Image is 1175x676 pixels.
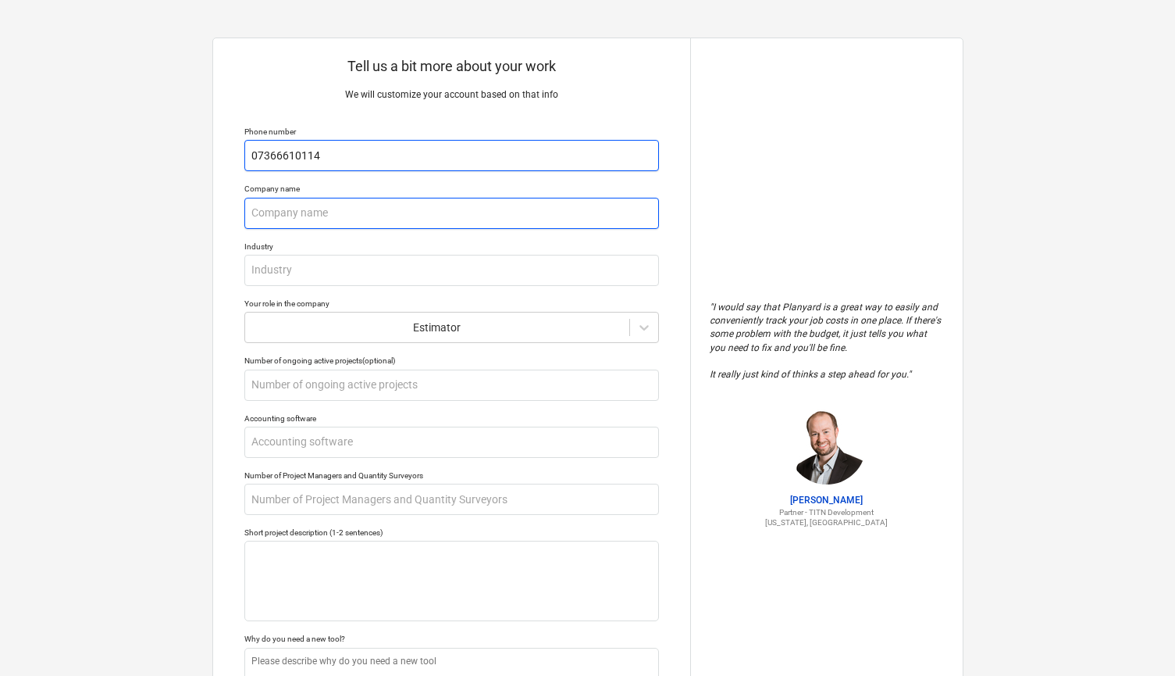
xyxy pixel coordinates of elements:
[244,299,659,309] div: Your role in the company
[244,528,659,538] div: Short project description (1-2 sentences)
[244,184,659,194] div: Company name
[788,406,866,485] img: Jordan Cohen
[244,127,659,137] div: Phone number
[244,356,659,366] div: Number of ongoing active projects (optional)
[244,634,659,644] div: Why do you need a new tool?
[710,517,944,528] p: [US_STATE], [GEOGRAPHIC_DATA]
[710,507,944,517] p: Partner - TITN Development
[710,494,944,507] p: [PERSON_NAME]
[244,255,659,286] input: Industry
[244,370,659,401] input: Number of ongoing active projects
[244,413,659,424] div: Accounting software
[244,198,659,229] input: Company name
[244,140,659,171] input: Your phone number
[244,88,659,102] p: We will customize your account based on that info
[244,241,659,252] div: Industry
[1097,601,1175,676] iframe: Chat Widget
[710,301,944,381] p: " I would say that Planyard is a great way to easily and conveniently track your job costs in one...
[244,484,659,515] input: Number of Project Managers and Quantity Surveyors
[244,470,659,481] div: Number of Project Managers and Quantity Surveyors
[244,427,659,458] input: Accounting software
[244,57,659,76] p: Tell us a bit more about your work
